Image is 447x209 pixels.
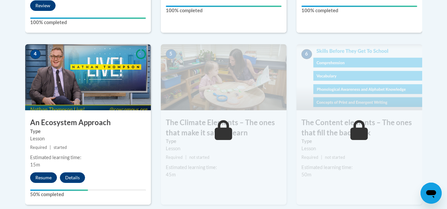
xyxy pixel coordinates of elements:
div: Lesson [30,135,146,142]
span: | [185,155,187,160]
button: Details [60,172,85,183]
div: Your progress [166,6,282,7]
span: 5 [166,49,176,59]
label: Type [30,128,146,135]
span: Required [301,155,318,160]
span: 15m [30,162,40,167]
div: Your progress [30,17,146,19]
span: started [54,145,67,150]
div: Estimated learning time: [30,154,146,161]
div: Lesson [301,145,417,152]
span: | [50,145,51,150]
label: Type [166,138,282,145]
span: Required [166,155,183,160]
span: 4 [30,49,41,59]
label: 100% completed [301,7,417,14]
h3: An Ecosystem Approach [25,118,151,128]
h3: The Content elements – The ones that fill the backpack [296,118,422,138]
img: Course Image [25,44,151,110]
img: Course Image [296,44,422,110]
span: | [321,155,322,160]
span: not started [189,155,209,160]
span: 45m [166,172,176,177]
label: 50% completed [30,191,146,198]
div: Lesson [166,145,282,152]
div: Your progress [30,190,88,191]
button: Review [30,0,56,11]
img: Course Image [161,44,287,110]
label: 100% completed [166,7,282,14]
label: Type [301,138,417,145]
iframe: Button to launch messaging window [421,183,442,204]
span: 50m [301,172,311,177]
span: Required [30,145,47,150]
button: Resume [30,172,57,183]
label: 100% completed [30,19,146,26]
div: Estimated learning time: [166,164,282,171]
span: 6 [301,49,312,59]
div: Your progress [301,6,417,7]
h3: The Climate Elements – The ones that make it safe to learn [161,118,287,138]
span: not started [325,155,345,160]
div: Estimated learning time: [301,164,417,171]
